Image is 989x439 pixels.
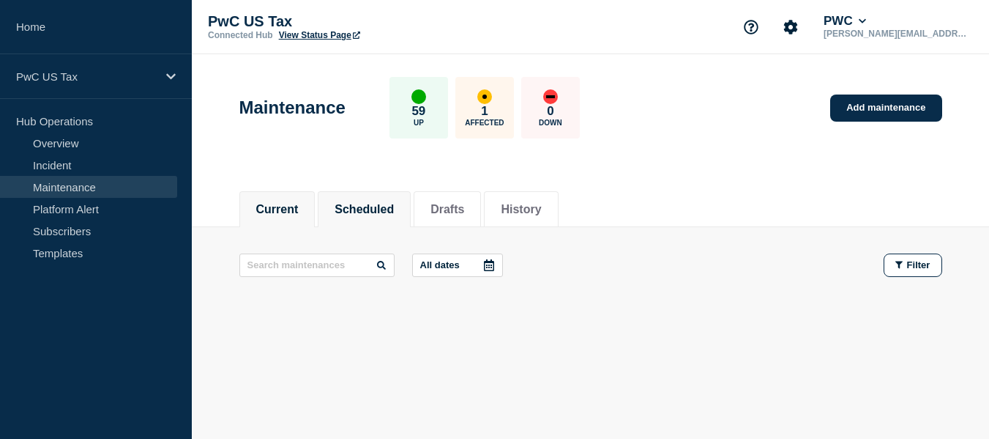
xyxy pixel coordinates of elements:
button: Support [736,12,766,43]
p: 59 [411,104,425,119]
button: Drafts [430,203,464,216]
span: Filter [907,259,930,270]
button: Filter [884,254,942,277]
div: up [411,89,426,104]
p: Up [414,119,424,127]
p: Down [539,119,562,127]
button: Scheduled [335,203,394,216]
h1: Maintenance [239,97,346,118]
button: Current [256,203,299,216]
a: View Status Page [279,30,360,40]
input: Search maintenances [239,254,395,277]
button: PWC [821,14,869,29]
p: All dates [420,259,460,270]
p: [PERSON_NAME][EMAIL_ADDRESS][PERSON_NAME][DOMAIN_NAME] [821,29,973,39]
button: All dates [412,254,503,277]
p: PwC US Tax [208,13,501,30]
button: History [501,203,541,216]
div: down [543,89,558,104]
div: affected [477,89,492,104]
p: Connected Hub [208,30,273,40]
p: PwC US Tax [16,70,157,83]
a: Add maintenance [830,95,941,122]
p: Affected [465,119,504,127]
button: Account settings [775,12,806,43]
p: 1 [481,104,488,119]
p: 0 [547,104,553,119]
